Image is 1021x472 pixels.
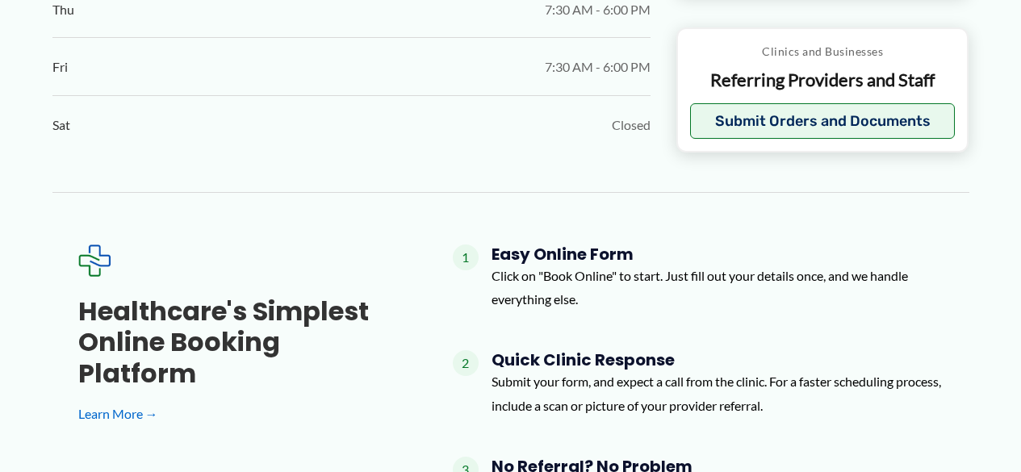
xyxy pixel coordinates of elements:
[52,55,68,79] span: Fri
[492,370,944,417] p: Submit your form, and expect a call from the clinic. For a faster scheduling process, include a s...
[545,55,651,79] span: 7:30 AM - 6:00 PM
[492,350,944,370] h4: Quick Clinic Response
[78,296,401,389] h3: Healthcare's simplest online booking platform
[492,264,944,311] p: Click on "Book Online" to start. Just fill out your details once, and we handle everything else.
[690,69,956,92] p: Referring Providers and Staff
[492,244,944,264] h4: Easy Online Form
[453,350,479,376] span: 2
[78,244,111,277] img: Expected Healthcare Logo
[690,41,956,62] p: Clinics and Businesses
[690,104,956,140] button: Submit Orders and Documents
[453,244,479,270] span: 1
[52,113,70,137] span: Sat
[78,402,401,426] a: Learn More →
[612,113,651,137] span: Closed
